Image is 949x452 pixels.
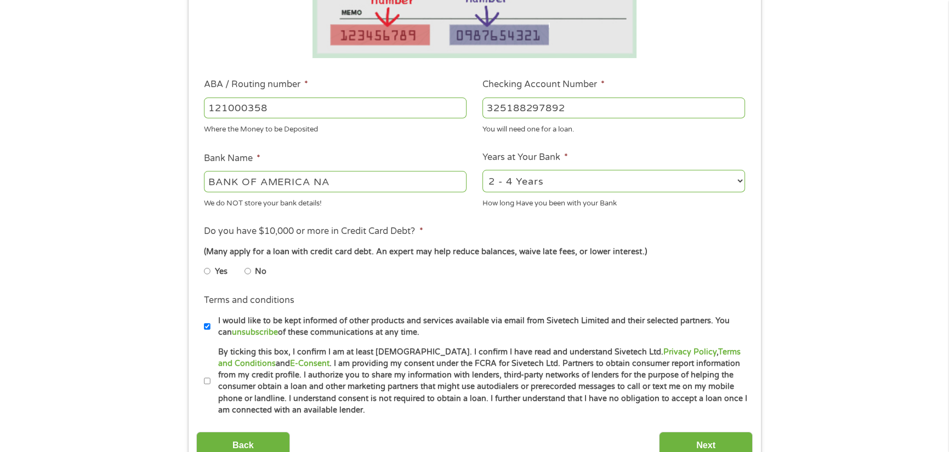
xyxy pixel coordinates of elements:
[218,347,741,368] a: Terms and Conditions
[204,194,467,209] div: We do NOT store your bank details!
[211,346,748,416] label: By ticking this box, I confirm I am at least [DEMOGRAPHIC_DATA]. I confirm I have read and unders...
[211,315,748,339] label: I would like to be kept informed of other products and services available via email from Sivetech...
[290,359,329,368] a: E-Consent
[204,246,745,258] div: (Many apply for a loan with credit card debt. An expert may help reduce balances, waive late fees...
[663,347,717,357] a: Privacy Policy
[204,295,294,306] label: Terms and conditions
[204,98,467,118] input: 263177916
[204,153,260,164] label: Bank Name
[204,79,308,90] label: ABA / Routing number
[482,98,745,118] input: 345634636
[232,328,278,337] a: unsubscribe
[482,121,745,135] div: You will need one for a loan.
[482,79,605,90] label: Checking Account Number
[215,266,228,278] label: Yes
[482,194,745,209] div: How long Have you been with your Bank
[204,121,467,135] div: Where the Money to be Deposited
[255,266,266,278] label: No
[204,226,423,237] label: Do you have $10,000 or more in Credit Card Debt?
[482,152,568,163] label: Years at Your Bank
